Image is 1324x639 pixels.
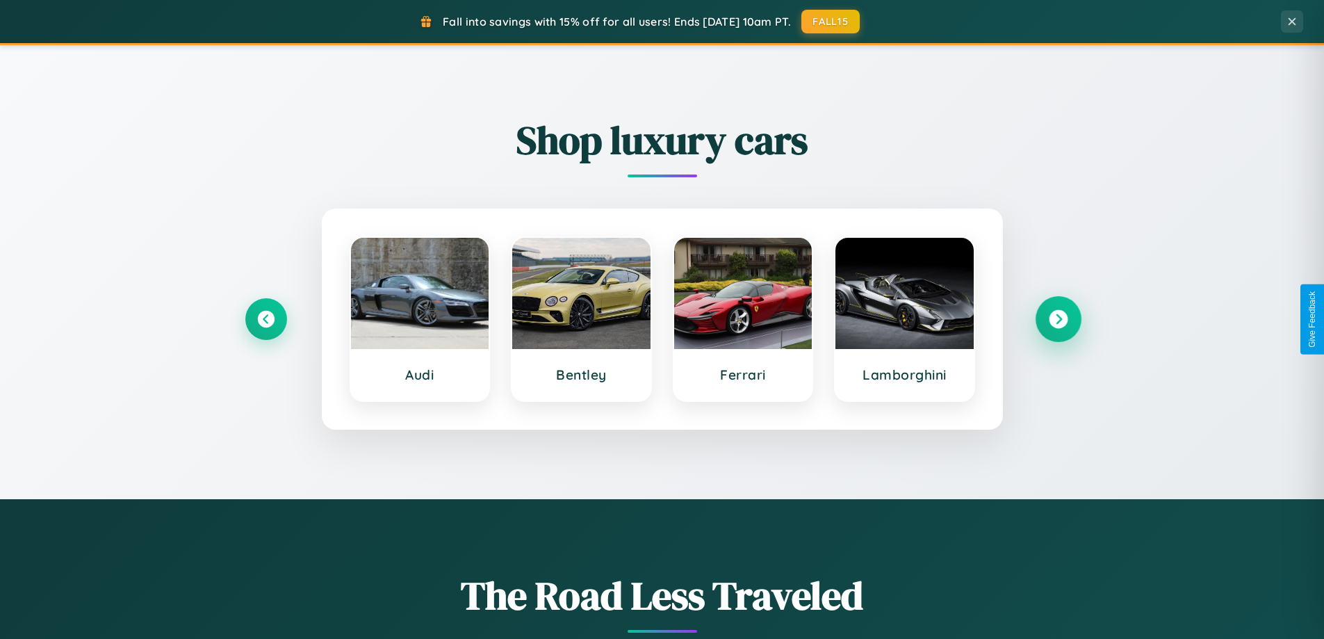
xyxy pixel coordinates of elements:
[688,366,799,383] h3: Ferrari
[801,10,860,33] button: FALL15
[245,113,1079,167] h2: Shop luxury cars
[1307,291,1317,348] div: Give Feedback
[849,366,960,383] h3: Lamborghini
[526,366,637,383] h3: Bentley
[245,569,1079,622] h1: The Road Less Traveled
[443,15,791,29] span: Fall into savings with 15% off for all users! Ends [DATE] 10am PT.
[365,366,475,383] h3: Audi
